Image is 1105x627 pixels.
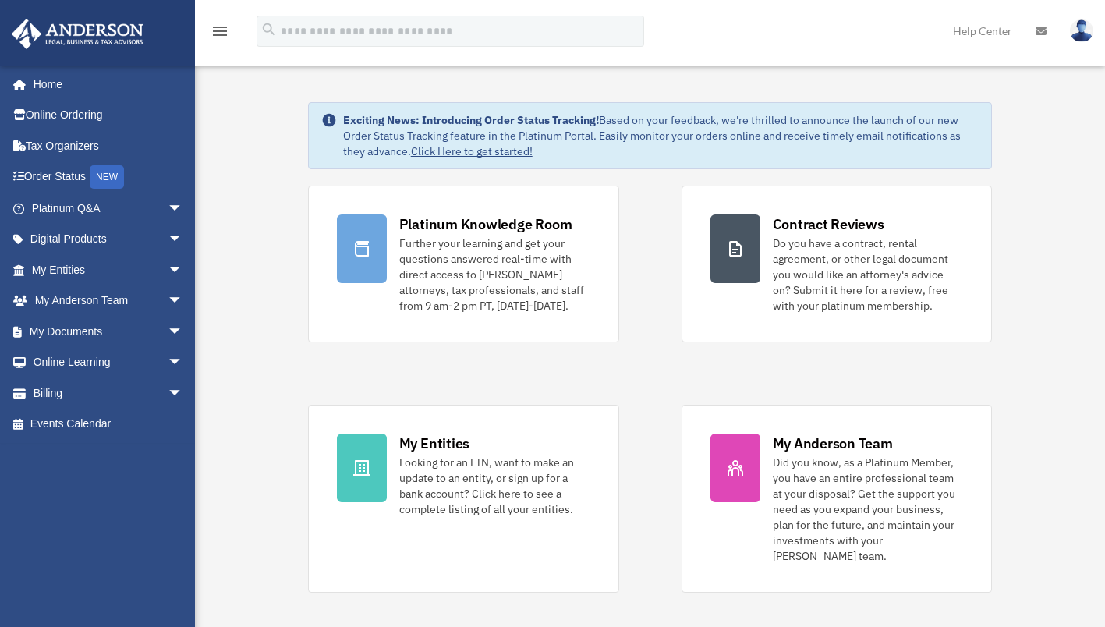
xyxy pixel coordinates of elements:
a: Platinum Q&Aarrow_drop_down [11,193,207,224]
span: arrow_drop_down [168,377,199,409]
a: Billingarrow_drop_down [11,377,207,409]
a: Online Learningarrow_drop_down [11,347,207,378]
span: arrow_drop_down [168,193,199,225]
i: menu [211,22,229,41]
a: Click Here to get started! [411,144,533,158]
a: Digital Productsarrow_drop_down [11,224,207,255]
img: Anderson Advisors Platinum Portal [7,19,148,49]
a: Home [11,69,199,100]
a: Events Calendar [11,409,207,440]
span: arrow_drop_down [168,285,199,317]
div: Further your learning and get your questions answered real-time with direct access to [PERSON_NAM... [399,236,590,313]
span: arrow_drop_down [168,254,199,286]
a: Platinum Knowledge Room Further your learning and get your questions answered real-time with dire... [308,186,619,342]
div: Contract Reviews [773,214,884,234]
div: NEW [90,165,124,189]
a: My Entities Looking for an EIN, want to make an update to an entity, or sign up for a bank accoun... [308,405,619,593]
a: Tax Organizers [11,130,207,161]
div: My Anderson Team [773,434,893,453]
img: User Pic [1070,19,1093,42]
span: arrow_drop_down [168,316,199,348]
div: My Entities [399,434,469,453]
div: Platinum Knowledge Room [399,214,572,234]
span: arrow_drop_down [168,224,199,256]
i: search [260,21,278,38]
a: menu [211,27,229,41]
div: Looking for an EIN, want to make an update to an entity, or sign up for a bank account? Click her... [399,455,590,517]
a: My Entitiesarrow_drop_down [11,254,207,285]
div: Do you have a contract, rental agreement, or other legal document you would like an attorney's ad... [773,236,964,313]
a: My Anderson Team Did you know, as a Platinum Member, you have an entire professional team at your... [682,405,993,593]
a: My Documentsarrow_drop_down [11,316,207,347]
a: My Anderson Teamarrow_drop_down [11,285,207,317]
strong: Exciting News: Introducing Order Status Tracking! [343,113,599,127]
div: Based on your feedback, we're thrilled to announce the launch of our new Order Status Tracking fe... [343,112,979,159]
a: Contract Reviews Do you have a contract, rental agreement, or other legal document you would like... [682,186,993,342]
span: arrow_drop_down [168,347,199,379]
a: Online Ordering [11,100,207,131]
div: Did you know, as a Platinum Member, you have an entire professional team at your disposal? Get th... [773,455,964,564]
a: Order StatusNEW [11,161,207,193]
